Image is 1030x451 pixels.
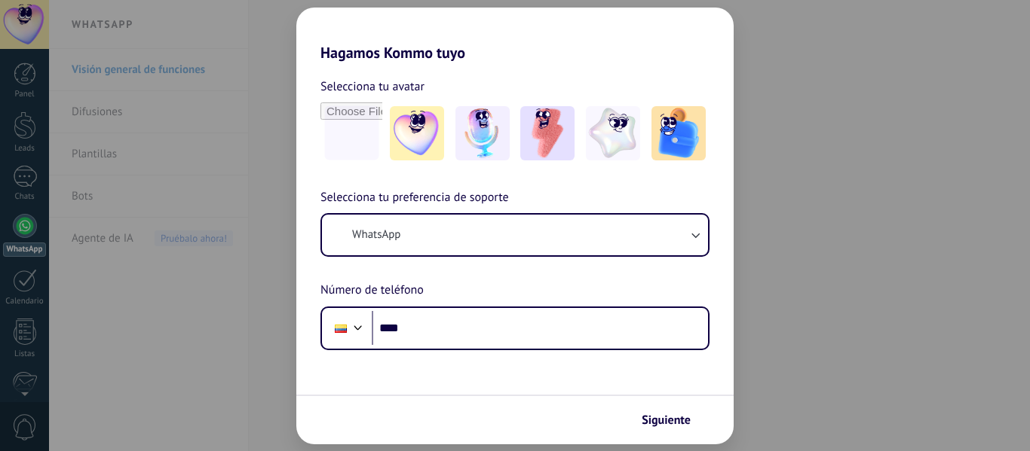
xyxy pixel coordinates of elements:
button: Siguiente [635,407,711,433]
span: Siguiente [642,415,691,425]
img: -5.jpeg [651,106,706,160]
h2: Hagamos Kommo tuyo [296,8,734,62]
img: -3.jpeg [520,106,575,160]
div: Ecuador: + 593 [326,312,355,344]
img: -2.jpeg [455,106,510,160]
span: Número de teléfono [320,281,424,300]
button: WhatsApp [322,215,708,255]
span: Selecciona tu preferencia de soporte [320,188,509,208]
span: Selecciona tu avatar [320,77,425,96]
img: -1.jpeg [390,106,444,160]
img: -4.jpeg [586,106,640,160]
span: WhatsApp [352,227,400,242]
